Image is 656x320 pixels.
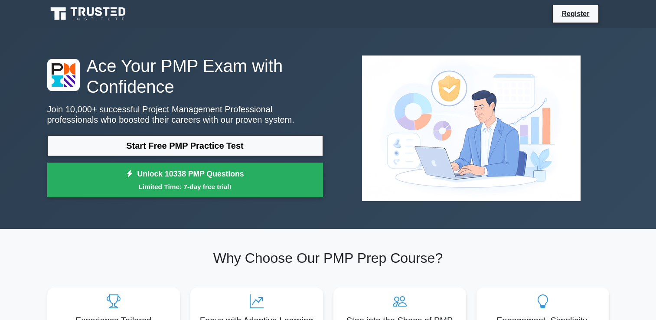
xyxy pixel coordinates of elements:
h1: Ace Your PMP Exam with Confidence [47,56,323,97]
h2: Why Choose Our PMP Prep Course? [47,250,609,266]
a: Start Free PMP Practice Test [47,135,323,156]
small: Limited Time: 7-day free trial! [58,182,312,192]
a: Unlock 10338 PMP QuestionsLimited Time: 7-day free trial! [47,163,323,197]
a: Register [556,8,594,19]
img: Project Management Professional Preview [355,49,587,208]
p: Join 10,000+ successful Project Management Professional professionals who boosted their careers w... [47,104,323,125]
